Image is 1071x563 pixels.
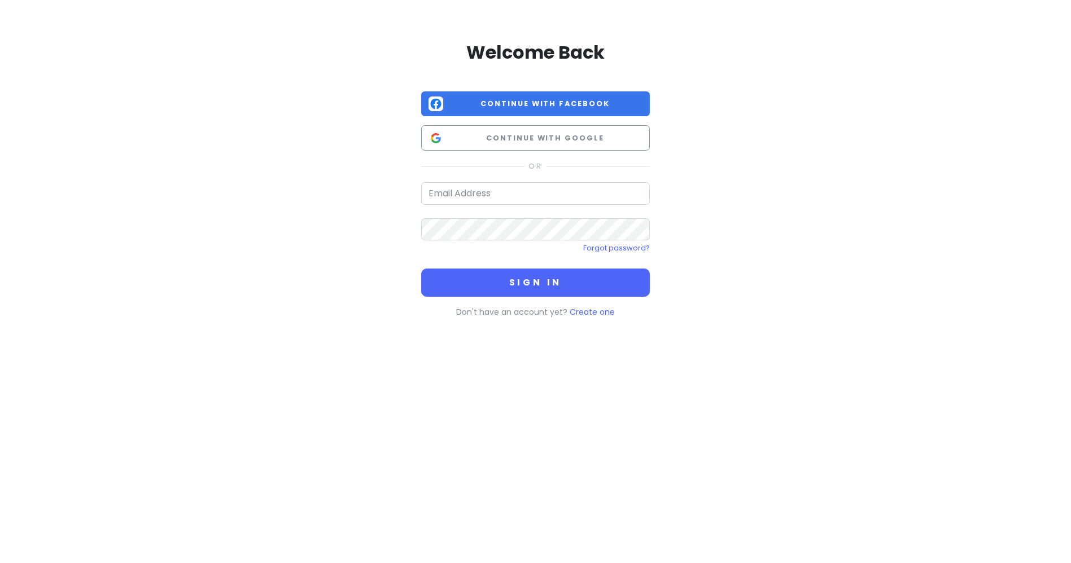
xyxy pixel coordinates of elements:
[570,306,615,318] a: Create one
[421,182,650,205] input: Email Address
[448,98,642,109] span: Continue with Facebook
[429,131,443,146] img: Google logo
[421,91,650,117] button: Continue with Facebook
[583,243,650,253] a: Forgot password?
[429,96,443,111] img: Facebook logo
[448,133,642,144] span: Continue with Google
[421,269,650,297] button: Sign in
[421,41,650,64] h2: Welcome Back
[421,125,650,151] button: Continue with Google
[421,306,650,318] p: Don't have an account yet?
